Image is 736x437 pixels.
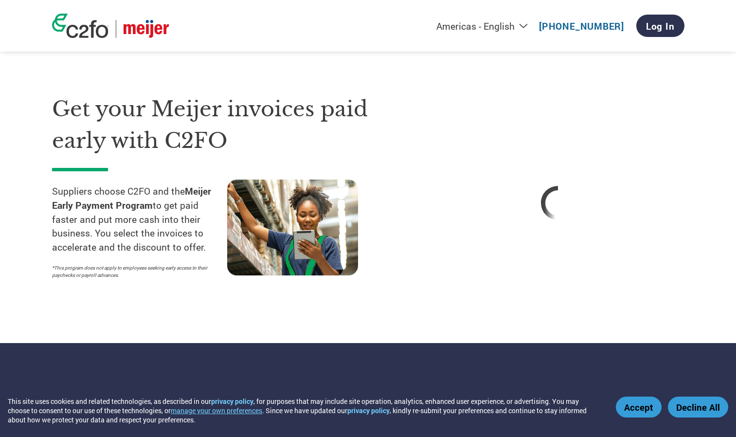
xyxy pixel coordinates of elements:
[668,397,728,418] button: Decline All
[616,397,662,418] button: Accept
[52,264,217,279] p: *This program does not apply to employees seeking early access to their paychecks or payroll adva...
[52,93,402,156] h1: Get your Meijer invoices paid early with C2FO
[171,406,262,415] button: manage your own preferences
[539,20,624,32] a: [PHONE_NUMBER]
[52,14,108,38] img: c2fo logo
[124,20,169,38] img: Meijer
[52,184,227,255] p: Suppliers choose C2FO and the to get paid faster and put more cash into their business. You selec...
[347,406,390,415] a: privacy policy
[52,386,356,406] h3: How the program works
[52,185,211,211] strong: Meijer Early Payment Program
[211,397,253,406] a: privacy policy
[227,180,358,275] img: supply chain worker
[636,15,684,37] a: Log In
[8,397,602,424] div: This site uses cookies and related technologies, as described in our , for purposes that may incl...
